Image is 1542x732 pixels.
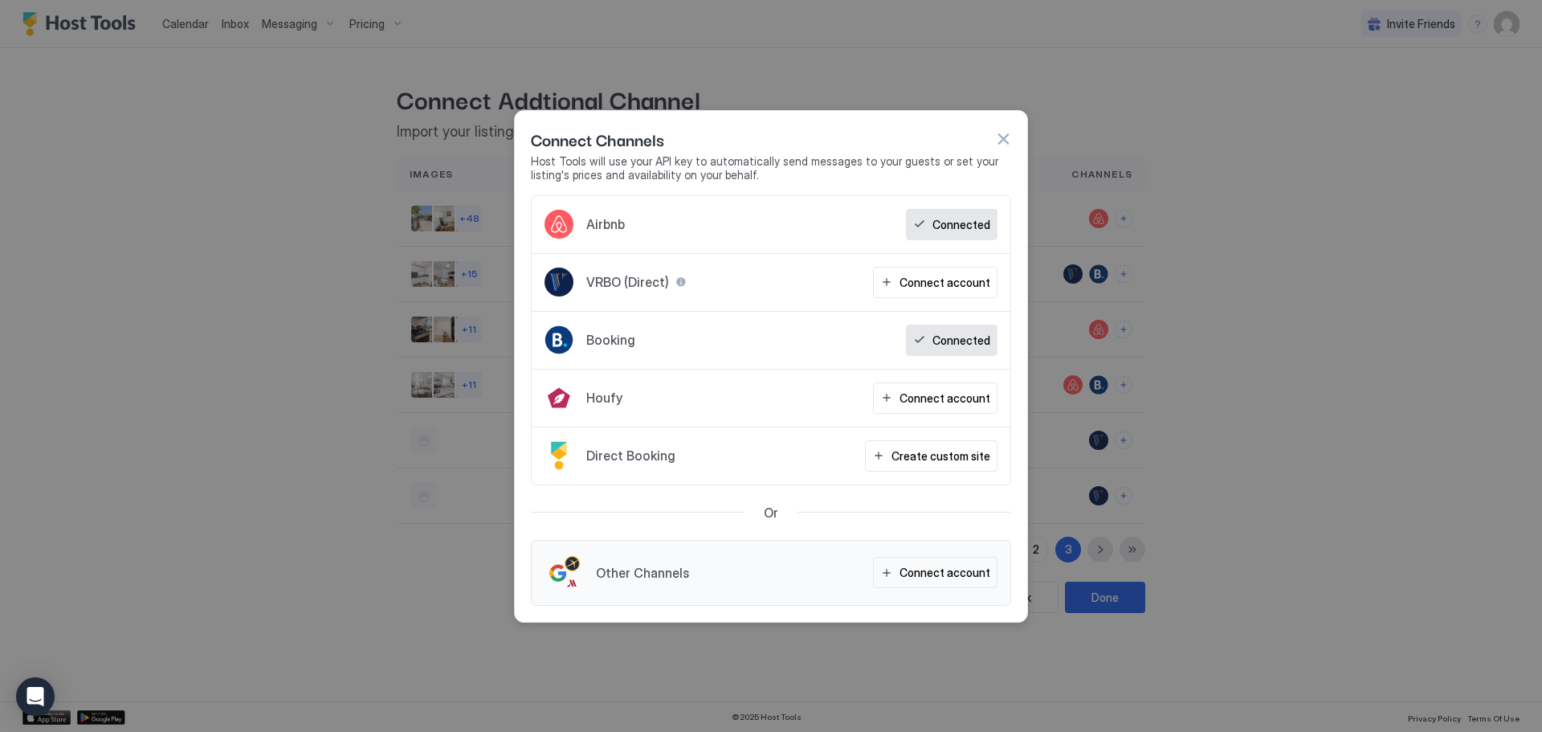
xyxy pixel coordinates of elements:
[899,274,990,291] div: Connect account
[16,677,55,716] div: Open Intercom Messenger
[906,209,997,240] button: Connected
[899,390,990,407] div: Connect account
[764,505,778,521] span: Or
[932,332,990,349] div: Connected
[906,325,997,356] button: Connected
[531,127,664,151] span: Connect Channels
[865,440,997,472] button: Create custom site
[891,448,990,464] div: Create custom site
[586,332,635,348] span: Booking
[932,216,990,233] div: Connected
[899,564,990,581] div: Connect account
[586,448,675,464] span: Direct Booking
[596,565,689,581] span: Other Channels
[873,557,997,588] button: Connect account
[873,382,997,414] button: Connect account
[531,154,1011,182] span: Host Tools will use your API key to automatically send messages to your guests or set your listin...
[586,216,625,232] span: Airbnb
[586,390,622,406] span: Houfy
[873,267,997,298] button: Connect account
[586,274,669,290] span: VRBO (Direct)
